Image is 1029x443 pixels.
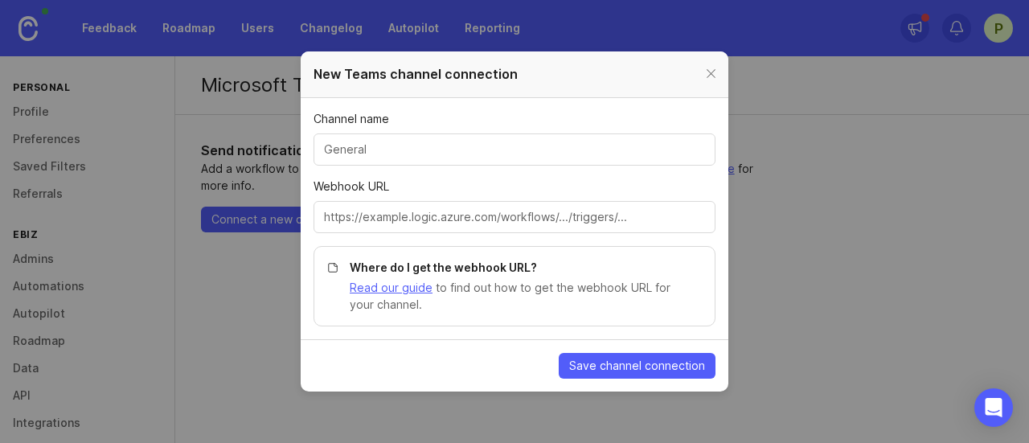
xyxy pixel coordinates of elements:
button: Save channel connection [559,353,715,379]
input: Webhook URL [324,208,705,226]
span: Channel name [314,111,389,127]
input: Channel name [324,141,705,158]
span: Save channel connection [569,358,705,374]
div: Open Intercom Messenger [974,388,1013,427]
h1: New Teams channel connection [314,64,518,84]
span: to find out how to get the webhook URL for your channel. [350,281,670,311]
span: Webhook URL [314,178,389,195]
a: Read our guide [350,281,433,294]
p: Where do I get the webhook URL? [350,260,695,276]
